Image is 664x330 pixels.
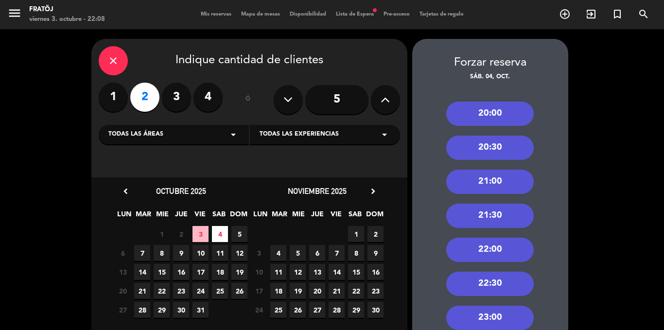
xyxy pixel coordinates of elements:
span: 21 [329,283,345,299]
span: 16 [367,264,384,280]
span: 11 [212,245,228,261]
span: noviembre 2025 [288,186,347,196]
span: 28 [134,302,150,318]
span: DOM [230,208,246,225]
label: 4 [193,83,223,112]
span: 17 [251,283,267,299]
span: 18 [270,283,286,299]
span: MIE [290,208,306,225]
span: 20 [309,283,325,299]
span: JUE [309,208,325,225]
i: arrow_drop_down [227,129,239,140]
label: 1 [99,83,128,112]
span: 28 [329,302,345,318]
span: 13 [115,264,131,280]
label: 3 [162,83,191,112]
span: VIE [328,208,344,225]
span: Mis reservas [196,12,236,17]
span: 25 [212,283,228,299]
span: 24 [192,283,209,299]
span: 5 [231,226,247,242]
div: 20:00 [446,102,534,126]
span: MAR [135,208,151,225]
span: LUN [116,208,132,225]
i: turned_in_not [612,8,623,20]
span: JUE [173,208,189,225]
span: LUN [252,208,268,225]
div: viernes 3. octubre - 22:08 [29,15,105,24]
span: 16 [173,264,189,280]
div: 20:30 [446,136,534,160]
span: 17 [192,264,209,280]
div: sáb. 04, oct. [412,72,568,82]
span: 8 [154,245,170,261]
i: chevron_left [121,186,131,196]
div: Fratöj [29,5,105,15]
span: octubre 2025 [156,186,206,196]
span: 7 [329,245,345,261]
span: 18 [212,264,228,280]
button: menu [7,6,22,24]
span: MAR [271,208,287,225]
span: fiber_manual_record [372,7,378,13]
span: 9 [173,245,189,261]
span: 6 [309,245,325,261]
span: 30 [367,302,384,318]
span: 4 [212,226,228,242]
span: 2 [367,226,384,242]
span: 23 [173,283,189,299]
span: 15 [154,264,170,280]
span: 27 [309,302,325,318]
span: 19 [231,264,247,280]
i: close [107,55,119,67]
span: SAB [211,208,227,225]
span: 26 [290,302,306,318]
div: 22:00 [446,238,534,262]
span: 10 [192,245,209,261]
i: search [638,8,649,20]
i: add_circle_outline [559,8,571,20]
span: 20 [115,283,131,299]
span: Todas las experiencias [260,130,339,139]
span: 29 [348,302,364,318]
span: 26 [231,283,247,299]
span: VIE [192,208,208,225]
span: 11 [270,264,286,280]
span: DOM [366,208,382,225]
label: 2 [130,83,159,112]
span: 31 [192,302,209,318]
span: 2 [173,226,189,242]
span: 27 [115,302,131,318]
span: 19 [290,283,306,299]
div: 23:00 [446,306,534,330]
span: Pre-acceso [379,12,415,17]
span: 13 [309,264,325,280]
span: 7 [134,245,150,261]
span: 14 [329,264,345,280]
div: Indique cantidad de clientes [99,46,400,75]
span: 12 [231,245,247,261]
i: exit_to_app [585,8,597,20]
span: 29 [154,302,170,318]
div: 22:30 [446,272,534,296]
i: arrow_drop_down [379,129,390,140]
span: 30 [173,302,189,318]
span: 25 [270,302,286,318]
span: 15 [348,264,364,280]
div: ó [232,83,264,117]
span: 14 [134,264,150,280]
span: 3 [251,245,267,261]
span: 23 [367,283,384,299]
span: 5 [290,245,306,261]
span: Disponibilidad [285,12,331,17]
span: 10 [251,264,267,280]
div: 21:00 [446,170,534,194]
span: Lista de Espera [331,12,379,17]
span: 22 [348,283,364,299]
span: 21 [134,283,150,299]
span: 4 [270,245,286,261]
div: Forzar reserva [412,53,568,72]
i: chevron_right [368,186,378,196]
span: 24 [251,302,267,318]
span: 8 [348,245,364,261]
